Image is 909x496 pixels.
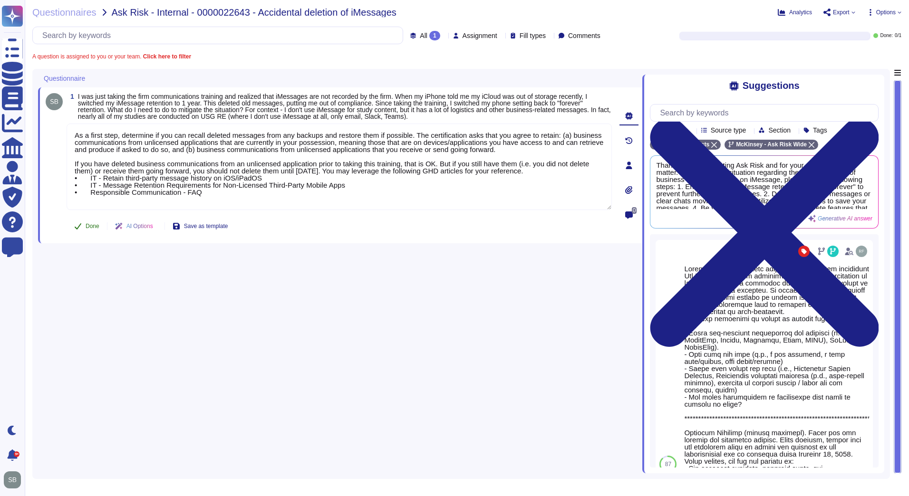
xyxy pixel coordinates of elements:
[2,469,28,490] button: user
[78,93,611,120] span: I was just taking the firm communications training and realized that iMessages are not recorded b...
[833,10,850,15] span: Export
[126,223,153,229] span: AI Options
[856,246,867,257] img: user
[655,105,878,121] input: Search by keywords
[665,461,671,467] span: 87
[32,54,191,59] span: A question is assigned to you or your team.
[778,9,812,16] button: Analytics
[4,471,21,488] img: user
[67,124,612,210] textarea: As a first step, determine if you can recall deleted messages from any backups and restore them i...
[86,223,99,229] span: Done
[568,32,600,39] span: Comments
[46,93,63,110] img: user
[429,31,440,40] div: 1
[32,8,97,17] span: Questionnaires
[14,451,19,457] div: 9+
[184,223,228,229] span: Save as template
[463,32,497,39] span: Assignment
[895,33,901,38] span: 0 / 1
[67,93,74,100] span: 1
[165,217,236,236] button: Save as template
[876,10,896,15] span: Options
[44,75,85,82] span: Questionnaire
[880,33,893,38] span: Done:
[632,207,637,214] span: 0
[67,217,107,236] button: Done
[38,27,403,44] input: Search by keywords
[112,8,396,17] span: Ask Risk - Internal - 0000022643 - Accidental deletion of iMessages
[141,53,191,60] b: Click here to filter
[420,32,427,39] span: All
[520,32,546,39] span: Fill types
[789,10,812,15] span: Analytics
